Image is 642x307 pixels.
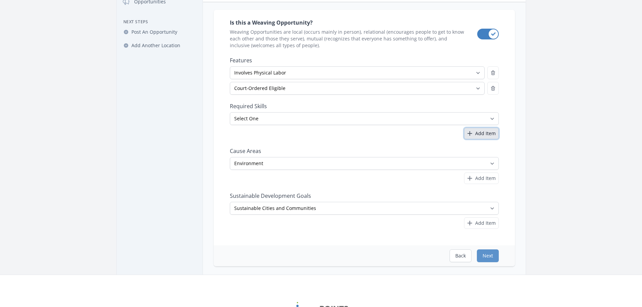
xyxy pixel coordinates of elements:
h3: Next Steps [119,19,200,25]
span: Add Item [475,220,496,226]
span: Add Another Location [131,42,180,49]
button: Add Item [464,217,499,229]
label: Required Skills [230,103,499,110]
label: Features [230,57,499,64]
label: Is this a Weaving Opportunity? [230,19,466,26]
label: Cause Areas [230,148,499,154]
label: Sustainable Development Goals [230,192,499,199]
a: Post An Opportunity [119,26,200,38]
button: Add Item [464,173,499,184]
button: Next [477,249,499,262]
button: Back [450,249,471,262]
span: Post An Opportunity [131,29,177,35]
button: Add Item [464,128,499,139]
a: Add Another Location [119,39,200,52]
span: Weaving Opportunities are local (occurs mainly in person), relational (encourages people to get t... [230,29,466,49]
span: Add Item [475,130,496,137]
span: Add Item [475,175,496,182]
